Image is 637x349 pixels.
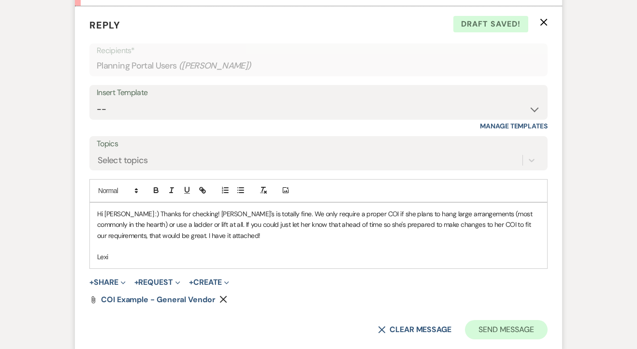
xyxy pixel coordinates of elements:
[97,56,540,75] div: Planning Portal Users
[179,59,251,72] span: ( [PERSON_NAME] )
[101,296,216,304] a: COI Example - General Vendor
[89,279,94,286] span: +
[97,44,540,57] p: Recipients*
[89,19,120,31] span: Reply
[89,279,126,286] button: Share
[97,137,540,151] label: Topics
[465,320,548,339] button: Send Message
[134,279,180,286] button: Request
[98,154,148,167] div: Select topics
[189,279,229,286] button: Create
[97,86,540,100] div: Insert Template
[480,122,548,130] a: Manage Templates
[97,209,540,241] p: Hi [PERSON_NAME] :) Thanks for checking! [PERSON_NAME]'s is totally fine. We only require a prope...
[97,251,540,262] p: Lexi
[134,279,139,286] span: +
[189,279,193,286] span: +
[101,294,216,305] span: COI Example - General Vendor
[378,326,451,334] button: Clear message
[453,16,528,32] span: Draft saved!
